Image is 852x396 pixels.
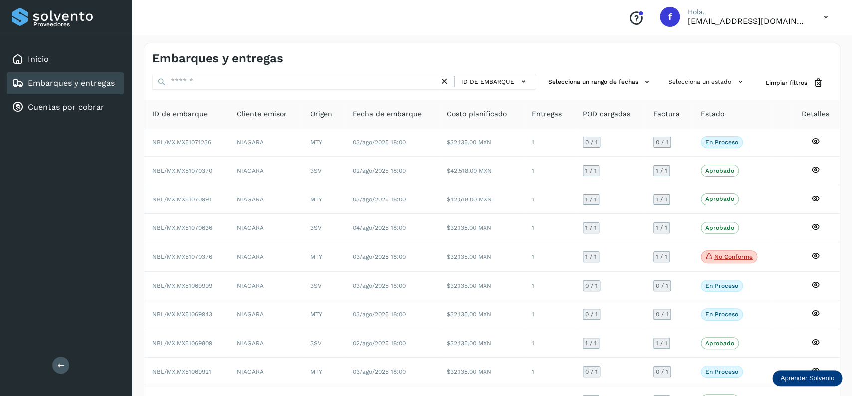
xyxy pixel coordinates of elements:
[705,196,734,202] p: Aprobado
[352,196,405,203] span: 03/ago/2025 18:00
[524,272,575,300] td: 1
[585,225,597,231] span: 1 / 1
[766,78,807,87] span: Limpiar filtros
[152,340,212,347] span: NBL/MX.MX51069809
[656,197,667,202] span: 1 / 1
[656,225,667,231] span: 1 / 1
[664,74,750,90] button: Selecciona un estado
[585,254,597,260] span: 1 / 1
[28,54,49,64] a: Inicio
[802,109,829,119] span: Detalles
[302,272,345,300] td: 3SV
[352,253,405,260] span: 03/ago/2025 18:00
[585,197,597,202] span: 1 / 1
[302,358,345,386] td: MTY
[461,77,514,86] span: ID de embarque
[33,21,120,28] p: Proveedores
[229,358,302,386] td: NIAGARA
[705,311,738,318] p: En proceso
[656,283,668,289] span: 0 / 1
[152,282,212,289] span: NBL/MX.MX51069999
[705,167,734,174] p: Aprobado
[439,300,524,329] td: $32,135.00 MXN
[229,128,302,157] td: NIAGARA
[524,185,575,213] td: 1
[152,51,283,66] h4: Embarques y entregas
[585,369,598,375] span: 0 / 1
[532,109,562,119] span: Entregas
[352,282,405,289] span: 03/ago/2025 18:00
[656,311,668,317] span: 0 / 1
[758,74,832,92] button: Limpiar filtros
[583,109,630,119] span: POD cargadas
[28,102,104,112] a: Cuentas por cobrar
[585,340,597,346] span: 1 / 1
[585,283,598,289] span: 0 / 1
[524,329,575,358] td: 1
[772,370,842,386] div: Aprender Solvento
[229,214,302,242] td: NIAGARA
[352,167,405,174] span: 02/ago/2025 18:00
[780,374,834,382] p: Aprender Solvento
[152,109,208,119] span: ID de embarque
[656,340,667,346] span: 1 / 1
[237,109,287,119] span: Cliente emisor
[524,300,575,329] td: 1
[229,272,302,300] td: NIAGARA
[28,78,115,88] a: Embarques y entregas
[352,311,405,318] span: 03/ago/2025 18:00
[524,242,575,272] td: 1
[439,358,524,386] td: $32,135.00 MXN
[152,368,211,375] span: NBL/MX.MX51069921
[439,128,524,157] td: $32,135.00 MXN
[302,128,345,157] td: MTY
[352,139,405,146] span: 03/ago/2025 18:00
[302,329,345,358] td: 3SV
[439,157,524,185] td: $42,518.00 MXN
[152,196,211,203] span: NBL/MX.MX51070991
[439,214,524,242] td: $32,135.00 MXN
[7,72,124,94] div: Embarques y entregas
[544,74,656,90] button: Selecciona un rango de fechas
[439,329,524,358] td: $32,135.00 MXN
[352,368,405,375] span: 03/ago/2025 18:00
[439,185,524,213] td: $42,518.00 MXN
[439,272,524,300] td: $32,135.00 MXN
[352,224,405,231] span: 04/ago/2025 18:00
[152,139,211,146] span: NBL/MX.MX51071236
[447,109,507,119] span: Costo planificado
[439,242,524,272] td: $32,135.00 MXN
[352,109,421,119] span: Fecha de embarque
[705,139,738,146] p: En proceso
[152,311,212,318] span: NBL/MX.MX51069943
[524,128,575,157] td: 1
[688,8,808,16] p: Hola,
[705,282,738,289] p: En proceso
[229,242,302,272] td: NIAGARA
[152,167,212,174] span: NBL/MX.MX51070370
[7,96,124,118] div: Cuentas por cobrar
[705,340,734,347] p: Aprobado
[656,168,667,174] span: 1 / 1
[688,16,808,26] p: facturacion@expresssanjavier.com
[7,48,124,70] div: Inicio
[152,224,212,231] span: NBL/MX.MX51070636
[302,185,345,213] td: MTY
[524,214,575,242] td: 1
[352,340,405,347] span: 02/ago/2025 18:00
[229,157,302,185] td: NIAGARA
[705,224,734,231] p: Aprobado
[524,358,575,386] td: 1
[229,300,302,329] td: NIAGARA
[310,109,332,119] span: Origen
[656,139,668,145] span: 0 / 1
[585,139,598,145] span: 0 / 1
[152,253,212,260] span: NBL/MX.MX51070376
[585,168,597,174] span: 1 / 1
[705,368,738,375] p: En proceso
[302,300,345,329] td: MTY
[524,157,575,185] td: 1
[229,329,302,358] td: NIAGARA
[585,311,598,317] span: 0 / 1
[714,253,753,260] p: No conforme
